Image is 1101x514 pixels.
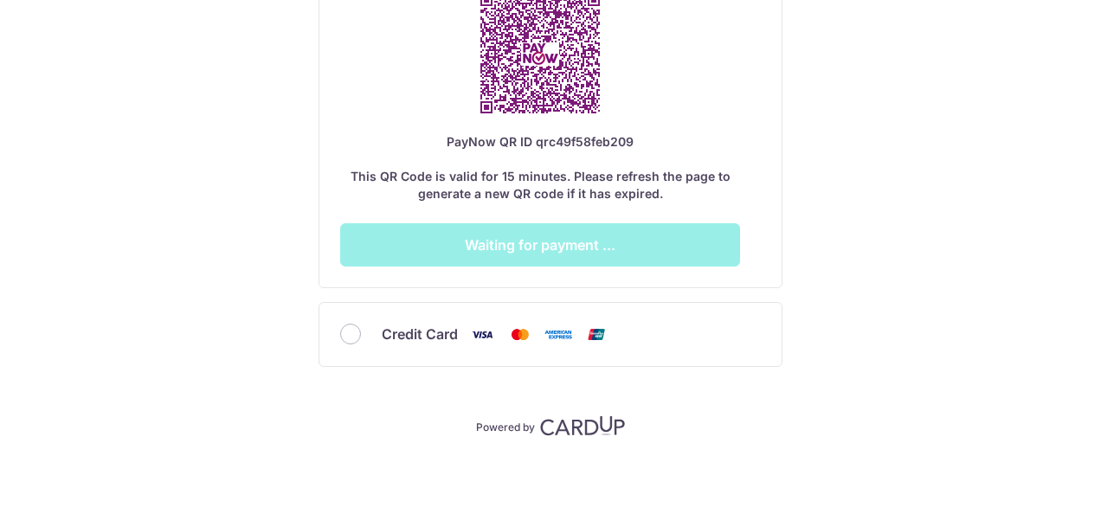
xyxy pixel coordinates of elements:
[447,134,532,149] span: PayNow QR ID
[340,133,740,202] div: This QR Code is valid for 15 minutes. Please refresh the page to generate a new QR code if it has...
[476,417,535,434] p: Powered by
[541,324,576,345] img: American Express
[536,134,634,149] span: qrc49f58feb209
[540,415,625,436] img: CardUp
[340,324,761,345] div: Credit Card Visa Mastercard American Express Union Pay
[465,324,499,345] img: Visa
[382,324,458,344] span: Credit Card
[503,324,538,345] img: Mastercard
[579,324,614,345] img: Union Pay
